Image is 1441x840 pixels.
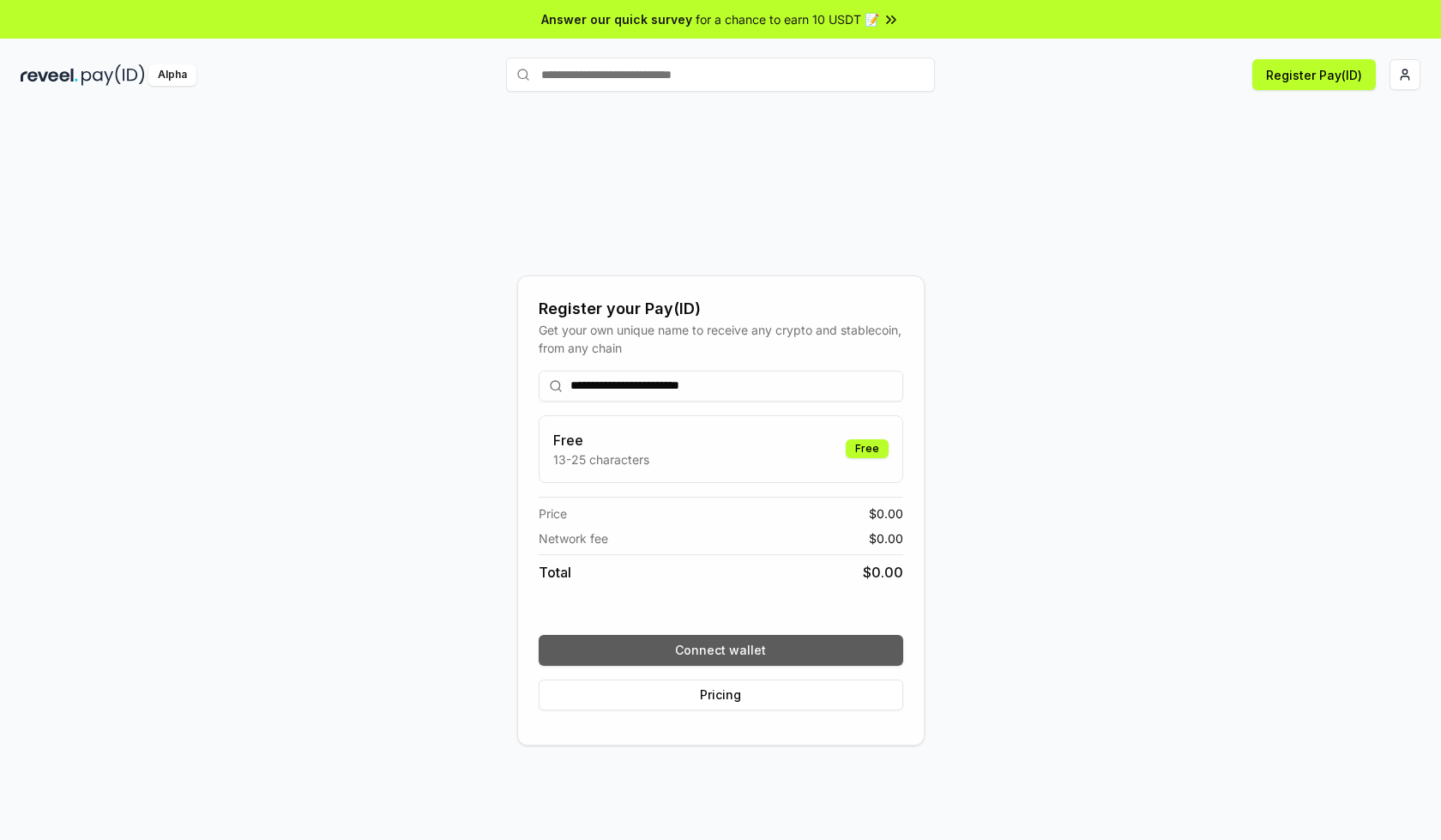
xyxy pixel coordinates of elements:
span: for a chance to earn 10 USDT 📝 [696,10,879,28]
div: Register your Pay(ID) [539,297,903,321]
div: Get your own unique name to receive any crypto and stablecoin, from any chain [539,321,903,357]
span: $ 0.00 [863,562,903,583]
button: Pricing [539,680,903,710]
h3: Free [553,430,649,450]
p: 13-25 characters [553,450,649,468]
div: Alpha [148,64,196,86]
span: $ 0.00 [869,529,903,547]
span: $ 0.00 [869,505,903,523]
span: Total [539,562,571,583]
span: Price [539,505,567,523]
img: pay_id [81,64,145,86]
span: Network fee [539,529,608,547]
span: Answer our quick survey [541,10,692,28]
button: Connect wallet [539,635,903,666]
button: Register Pay(ID) [1252,59,1376,90]
img: reveel_dark [21,64,78,86]
div: Free [846,439,889,458]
